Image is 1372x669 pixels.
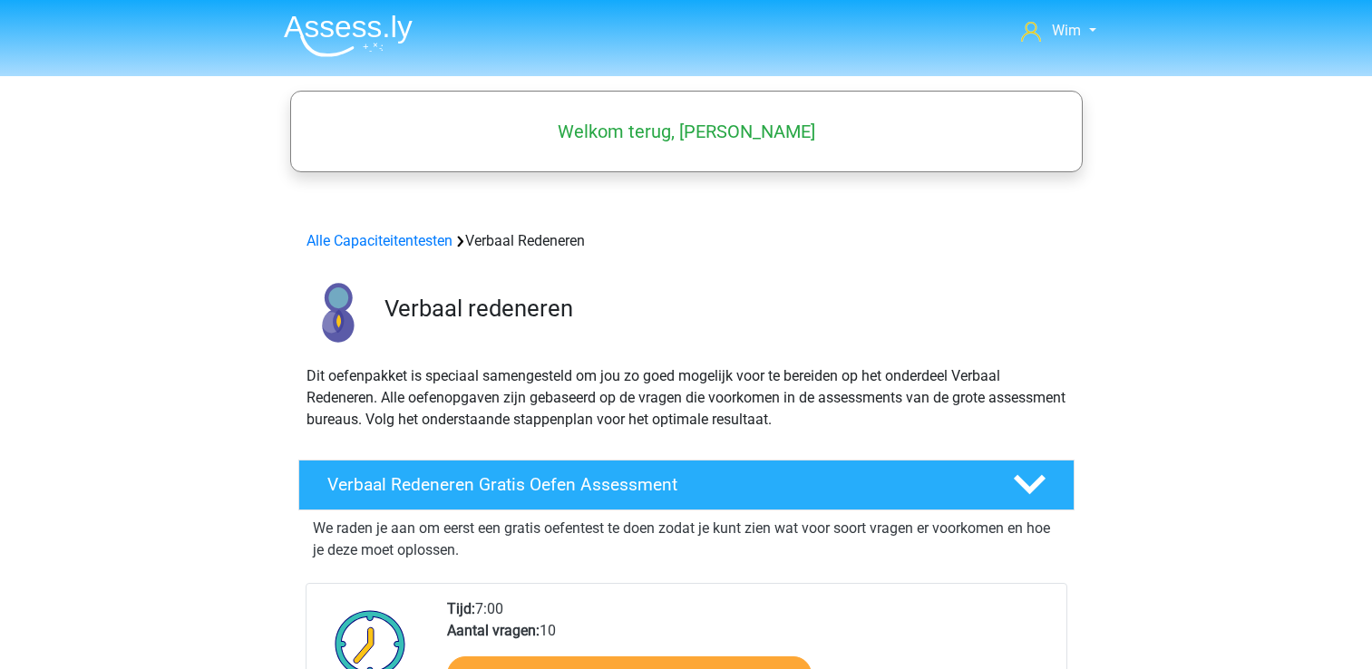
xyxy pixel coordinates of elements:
[284,15,413,57] img: Assessly
[327,474,984,495] h4: Verbaal Redeneren Gratis Oefen Assessment
[447,622,540,639] b: Aantal vragen:
[299,121,1074,142] h5: Welkom terug, [PERSON_NAME]
[291,460,1082,510] a: Verbaal Redeneren Gratis Oefen Assessment
[313,518,1060,561] p: We raden je aan om eerst een gratis oefentest te doen zodat je kunt zien wat voor soort vragen er...
[384,295,1060,323] h3: Verbaal redeneren
[1014,20,1103,42] a: Wim
[299,230,1074,252] div: Verbaal Redeneren
[1052,22,1081,39] span: Wim
[307,365,1066,431] p: Dit oefenpakket is speciaal samengesteld om jou zo goed mogelijk voor te bereiden op het onderdee...
[447,600,475,617] b: Tijd:
[307,232,452,249] a: Alle Capaciteitentesten
[299,274,376,351] img: verbaal redeneren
